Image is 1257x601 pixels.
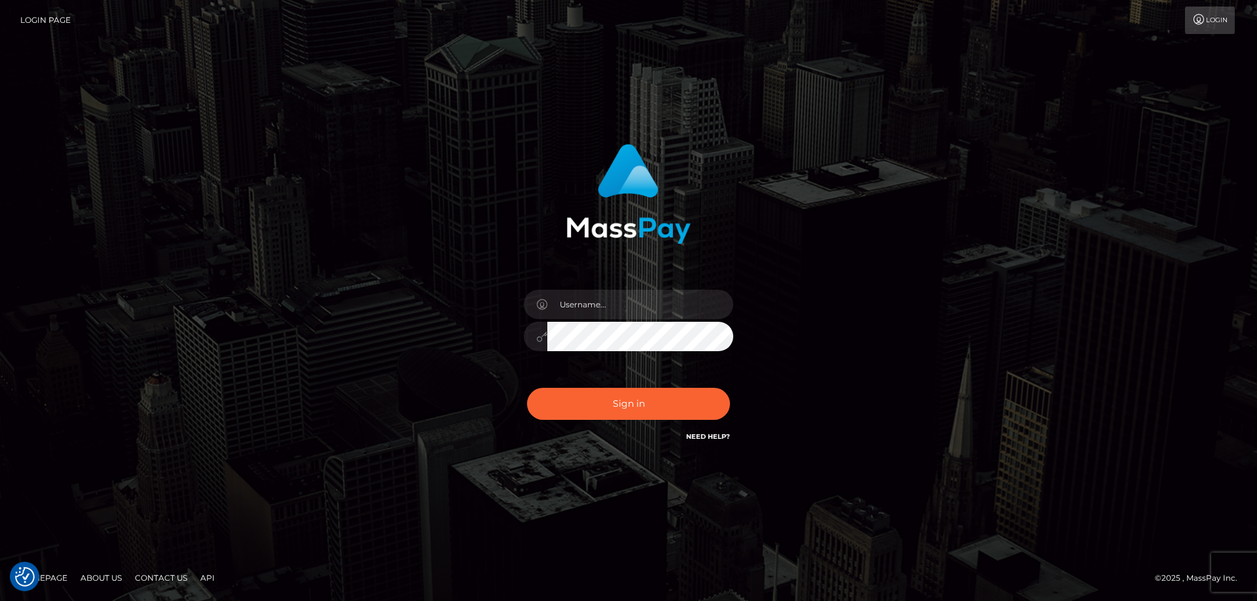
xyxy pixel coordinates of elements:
[547,290,733,319] input: Username...
[686,432,730,441] a: Need Help?
[75,568,127,588] a: About Us
[15,567,35,587] img: Revisit consent button
[130,568,192,588] a: Contact Us
[20,7,71,34] a: Login Page
[1185,7,1235,34] a: Login
[15,567,35,587] button: Consent Preferences
[1155,571,1247,585] div: © 2025 , MassPay Inc.
[195,568,220,588] a: API
[14,568,73,588] a: Homepage
[527,388,730,420] button: Sign in
[566,144,691,244] img: MassPay Login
